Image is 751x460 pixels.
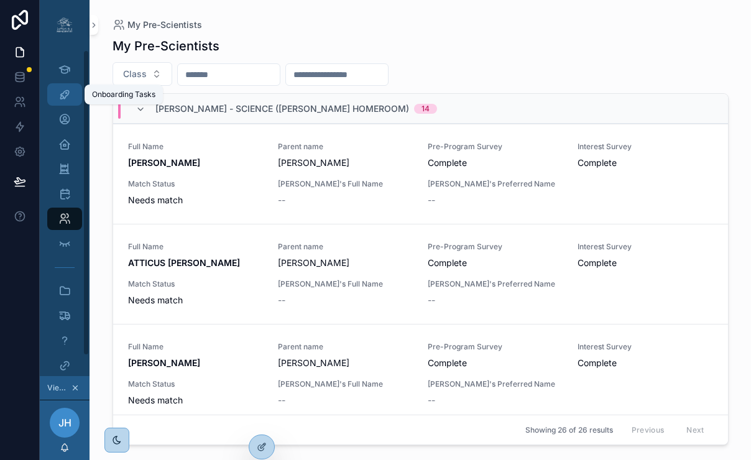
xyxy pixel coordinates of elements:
span: Full Name [128,242,263,252]
span: Match Status [128,279,263,289]
div: 14 [422,104,430,114]
span: Full Name [128,142,263,152]
div: scrollable content [40,50,90,376]
span: JH [58,415,71,430]
a: My Pre-Scientists [113,19,202,31]
span: Class [123,68,147,80]
span: -- [278,394,285,407]
img: App logo [55,15,75,35]
a: Full NameATTICUS [PERSON_NAME]Parent name[PERSON_NAME]Pre-Program SurveyCompleteInterest SurveyCo... [113,224,728,324]
h1: My Pre-Scientists [113,37,219,55]
span: Match Status [128,179,263,189]
a: Full Name[PERSON_NAME]Parent name[PERSON_NAME]Pre-Program SurveyCompleteInterest SurveyCompleteMa... [113,124,728,224]
span: [PERSON_NAME]'s Preferred Name [428,179,563,189]
span: -- [278,294,285,306]
strong: [PERSON_NAME] [128,157,200,168]
span: Interest Survey [578,242,712,252]
span: Showing 26 of 26 results [525,425,613,435]
strong: ATTICUS [PERSON_NAME] [128,257,240,268]
span: [PERSON_NAME]'s Full Name [278,179,413,189]
span: -- [428,294,435,306]
a: Full Name[PERSON_NAME]Parent name[PERSON_NAME]Pre-Program SurveyCompleteInterest SurveyCompleteMa... [113,324,728,424]
span: Parent name [278,242,413,252]
span: Pre-Program Survey [428,242,563,252]
strong: [PERSON_NAME] [128,357,200,368]
span: Complete [428,357,563,369]
span: Complete [428,157,563,169]
span: -- [428,194,435,206]
span: [PERSON_NAME] [278,157,413,169]
span: Complete [578,157,712,169]
span: My Pre-Scientists [127,19,202,31]
span: Needs match [128,294,263,306]
span: [PERSON_NAME]'s Preferred Name [428,279,563,289]
span: [PERSON_NAME]'s Full Name [278,379,413,389]
div: Onboarding Tasks [92,90,155,99]
span: Viewing as [PERSON_NAME] [47,383,68,393]
span: [PERSON_NAME]'s Full Name [278,279,413,289]
span: [PERSON_NAME] [278,257,413,269]
span: Complete [578,257,712,269]
span: [PERSON_NAME]'s Preferred Name [428,379,563,389]
span: [PERSON_NAME] [278,357,413,369]
span: -- [428,394,435,407]
span: Parent name [278,342,413,352]
span: -- [278,194,285,206]
span: Parent name [278,142,413,152]
span: Pre-Program Survey [428,142,563,152]
span: Needs match [128,194,263,206]
span: Complete [428,257,563,269]
span: Complete [578,357,712,369]
span: Interest Survey [578,342,712,352]
span: Pre-Program Survey [428,342,563,352]
button: Select Button [113,62,172,86]
span: Full Name [128,342,263,352]
span: Match Status [128,379,263,389]
span: Interest Survey [578,142,712,152]
span: [PERSON_NAME] - Science ([PERSON_NAME] Homeroom) [155,103,409,115]
span: Needs match [128,394,263,407]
